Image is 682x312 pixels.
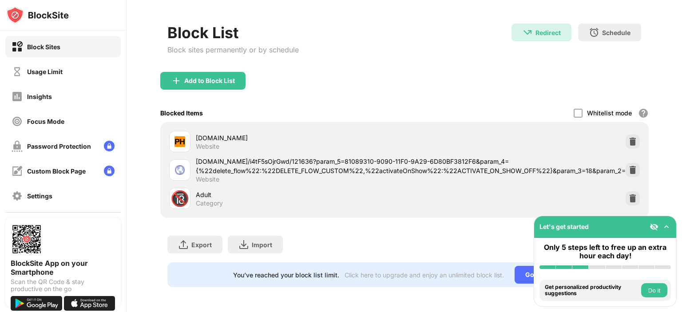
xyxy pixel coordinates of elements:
[196,199,223,207] div: Category
[539,223,589,230] div: Let's get started
[196,175,219,183] div: Website
[12,141,23,152] img: password-protection-off.svg
[170,190,189,208] div: 🔞
[233,271,339,279] div: You’ve reached your block list limit.
[27,142,91,150] div: Password Protection
[11,259,115,276] div: BlockSite App on your Smartphone
[535,29,561,36] div: Redirect
[12,91,23,102] img: insights-off.svg
[6,6,69,24] img: logo-blocksite.svg
[104,166,115,176] img: lock-menu.svg
[12,116,23,127] img: focus-off.svg
[587,109,632,117] div: Whitelist mode
[650,222,658,231] img: eye-not-visible.svg
[167,45,299,54] div: Block sites permanently or by schedule
[27,192,52,200] div: Settings
[12,166,23,177] img: customize-block-page-off.svg
[252,241,272,249] div: Import
[11,278,115,292] div: Scan the QR Code & stay productive on the go
[174,136,185,147] img: favicons
[196,133,404,142] div: [DOMAIN_NAME]
[539,243,671,260] div: Only 5 steps left to free up an extra hour each day!
[11,223,43,255] img: options-page-qr-code.png
[27,68,63,75] div: Usage Limit
[184,77,235,84] div: Add to Block List
[196,157,626,175] div: [DOMAIN_NAME]/i4tF5sOjrGwd/121636?param_5=81089310-9090-11F0-9A29-6D80BF3812F6&param_4={%22delete...
[27,167,86,175] div: Custom Block Page
[196,190,404,199] div: Adult
[602,29,630,36] div: Schedule
[12,66,23,77] img: time-usage-off.svg
[345,271,504,279] div: Click here to upgrade and enjoy an unlimited block list.
[662,222,671,231] img: omni-setup-toggle.svg
[641,283,667,297] button: Do it
[64,296,115,311] img: download-on-the-app-store.svg
[515,266,575,284] div: Go Unlimited
[160,109,203,117] div: Blocked Items
[104,141,115,151] img: lock-menu.svg
[27,118,64,125] div: Focus Mode
[27,43,60,51] div: Block Sites
[196,142,219,150] div: Website
[191,241,212,249] div: Export
[174,165,185,175] img: favicons
[27,93,52,100] div: Insights
[12,41,23,52] img: block-on.svg
[12,190,23,201] img: settings-off.svg
[167,24,299,42] div: Block List
[11,296,62,311] img: get-it-on-google-play.svg
[545,284,639,297] div: Get personalized productivity suggestions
